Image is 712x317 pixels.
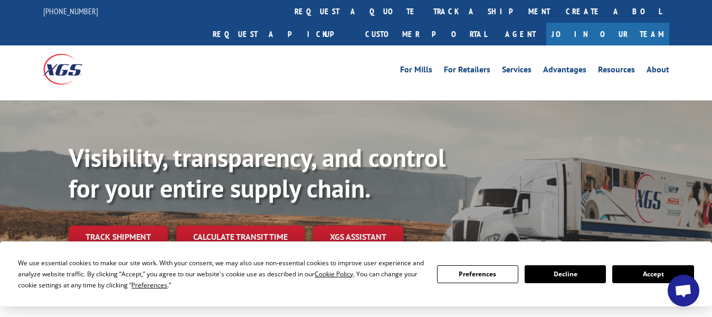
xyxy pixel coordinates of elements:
a: Resources [598,66,635,77]
div: Open chat [668,275,699,306]
div: We use essential cookies to make our site work. With your consent, we may also use non-essential ... [18,257,424,291]
a: Track shipment [69,226,168,248]
button: Preferences [437,265,518,283]
span: Preferences [131,281,167,290]
a: About [647,66,669,77]
a: For Mills [400,66,432,77]
a: [PHONE_NUMBER] [43,6,98,16]
a: XGS ASSISTANT [313,226,403,248]
a: For Retailers [444,66,490,77]
a: Agent [495,23,546,45]
a: Customer Portal [357,23,495,45]
button: Accept [612,265,694,283]
a: Services [502,66,531,77]
a: Request a pickup [205,23,357,45]
button: Decline [525,265,606,283]
a: Calculate transit time [176,226,305,248]
b: Visibility, transparency, and control for your entire supply chain. [69,141,445,204]
a: Join Our Team [546,23,669,45]
span: Cookie Policy [315,269,353,278]
a: Advantages [543,66,586,77]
